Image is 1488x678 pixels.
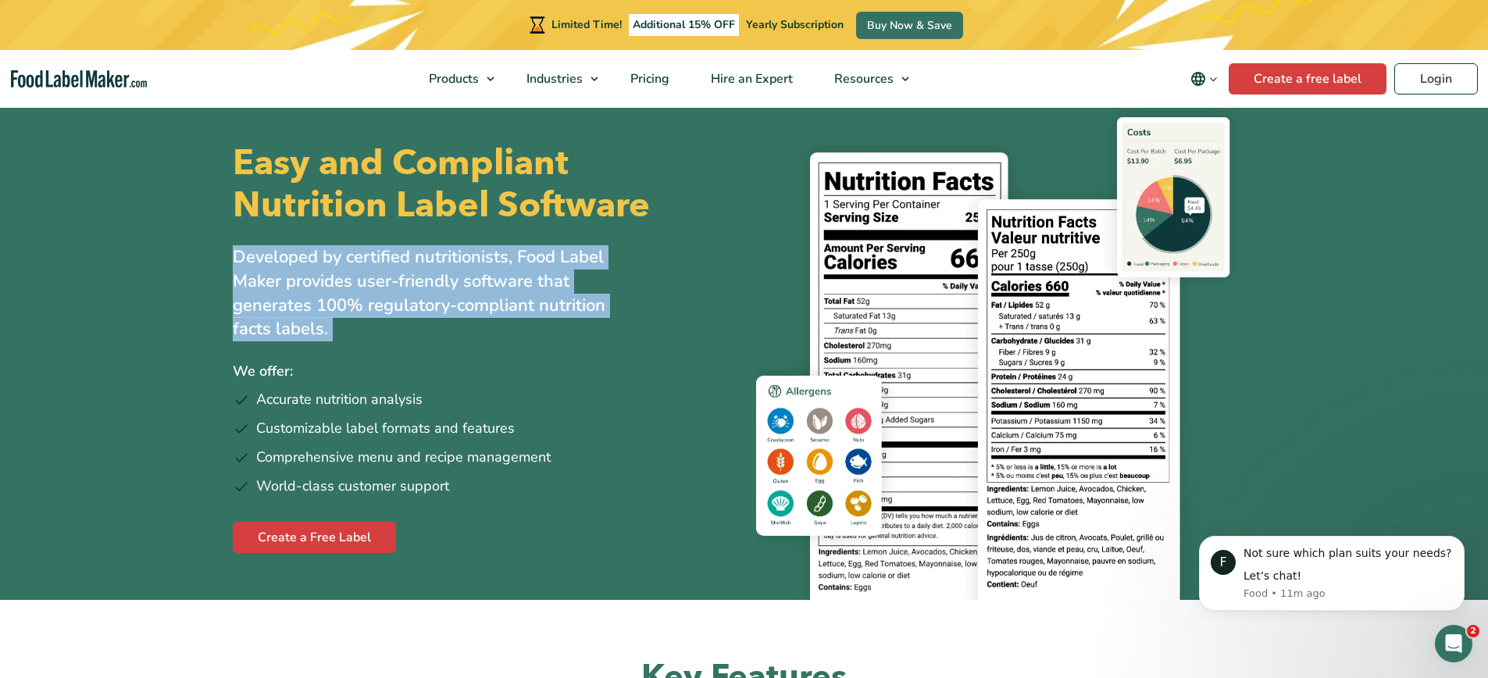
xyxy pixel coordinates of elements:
[1467,625,1479,637] span: 2
[233,142,731,227] h1: Easy and Compliant Nutrition Label Software
[506,50,606,108] a: Industries
[256,476,449,497] span: World-class customer support
[814,50,917,108] a: Resources
[629,14,739,36] span: Additional 15% OFF
[706,70,794,87] span: Hire an Expert
[551,17,622,32] span: Limited Time!
[409,50,502,108] a: Products
[1179,63,1229,95] button: Change language
[690,50,810,108] a: Hire an Expert
[746,17,844,32] span: Yearly Subscription
[1176,522,1488,620] iframe: Intercom notifications message
[11,70,147,88] a: Food Label Maker homepage
[856,12,963,39] a: Buy Now & Save
[1394,63,1478,95] a: Login
[424,70,480,87] span: Products
[256,389,423,410] span: Accurate nutrition analysis
[256,418,515,439] span: Customizable label formats and features
[256,447,551,468] span: Comprehensive menu and recipe management
[233,522,396,553] a: Create a Free Label
[1435,625,1472,662] iframe: Intercom live chat
[522,70,584,87] span: Industries
[1229,63,1386,95] a: Create a free label
[233,245,639,341] p: Developed by certified nutritionists, Food Label Maker provides user-friendly software that gener...
[830,70,895,87] span: Resources
[233,360,733,383] p: We offer:
[610,50,687,108] a: Pricing
[626,70,671,87] span: Pricing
